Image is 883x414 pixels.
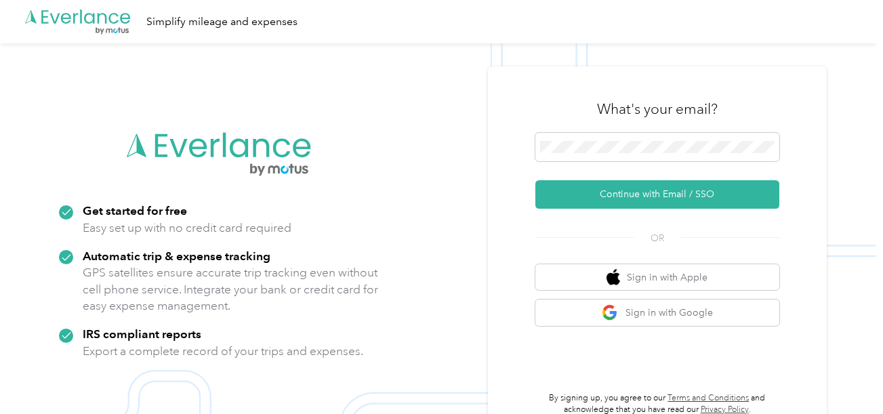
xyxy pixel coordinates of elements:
[535,299,779,326] button: google logoSign in with Google
[83,203,187,218] strong: Get started for free
[607,269,620,286] img: apple logo
[83,249,270,263] strong: Automatic trip & expense tracking
[83,264,379,314] p: GPS satellites ensure accurate trip tracking even without cell phone service. Integrate your bank...
[83,220,291,236] p: Easy set up with no credit card required
[146,14,297,30] div: Simplify mileage and expenses
[535,264,779,291] button: apple logoSign in with Apple
[83,327,201,341] strong: IRS compliant reports
[634,231,681,245] span: OR
[807,338,883,414] iframe: Everlance-gr Chat Button Frame
[597,100,718,119] h3: What's your email?
[602,304,619,321] img: google logo
[83,343,363,360] p: Export a complete record of your trips and expenses.
[535,180,779,209] button: Continue with Email / SSO
[668,393,749,403] a: Terms and Conditions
